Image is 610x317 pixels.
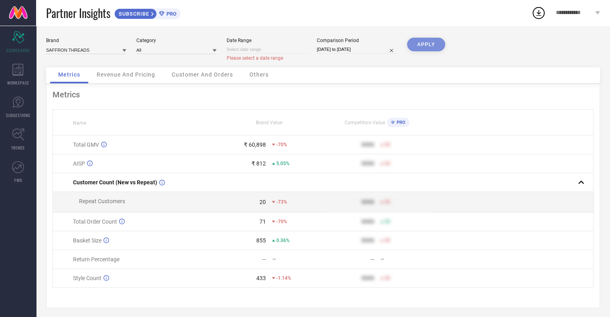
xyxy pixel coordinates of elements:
span: AISP [73,160,85,167]
div: — [262,256,266,262]
span: TRENDS [11,145,25,151]
span: -73% [276,199,287,205]
div: — [370,256,375,262]
div: 20 [259,199,266,205]
div: Comparison Period [317,38,397,43]
span: 50 [385,161,390,166]
div: — [272,256,322,262]
span: PRO [164,11,176,17]
span: 50 [385,275,390,281]
span: Customer And Orders [172,71,233,78]
span: Customer Count (New vs Repeat) [73,179,157,186]
div: 71 [259,218,266,225]
span: Revenue And Pricing [97,71,155,78]
div: 9999 [361,160,374,167]
div: 9999 [361,141,374,148]
span: 5.05% [276,161,290,166]
div: Date Range [227,38,307,43]
span: 0.36% [276,238,290,243]
div: — [381,256,431,262]
div: Open download list [531,6,546,20]
span: Others [249,71,269,78]
span: Basket Size [73,237,101,244]
span: Total Order Count [73,218,117,225]
div: 433 [256,275,266,281]
span: SCORECARDS [6,47,30,53]
div: 9999 [361,275,374,281]
input: Select comparison period [317,45,397,54]
span: Please select a date range [227,55,283,61]
div: Category [136,38,217,43]
span: WORKSPACE [7,80,29,86]
span: PRO [395,120,405,125]
span: Partner Insights [46,5,110,21]
div: ₹ 812 [251,160,266,167]
span: -70% [276,142,287,147]
div: 9999 [361,237,374,244]
span: SUBSCRIBE [115,11,151,17]
div: Brand [46,38,126,43]
span: Competitors Value [345,120,385,125]
span: Name [73,120,86,126]
div: Metrics [53,90,594,99]
span: 50 [385,142,390,147]
span: -1.14% [276,275,291,281]
span: SUGGESTIONS [6,112,30,118]
div: ₹ 60,898 [244,141,266,148]
span: Total GMV [73,141,99,148]
a: SUBSCRIBEPRO [114,6,180,19]
span: Metrics [58,71,80,78]
div: 9999 [361,218,374,225]
span: Repeat Customers [79,198,125,204]
span: 50 [385,238,390,243]
span: FWD [14,177,22,183]
div: 855 [256,237,266,244]
span: 50 [385,199,390,205]
span: -70% [276,219,287,224]
span: Style Count [73,275,101,281]
div: 9999 [361,199,374,205]
span: 50 [385,219,390,224]
span: Brand Value [256,120,282,125]
span: Return Percentage [73,256,120,262]
input: Select date range [227,45,307,54]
